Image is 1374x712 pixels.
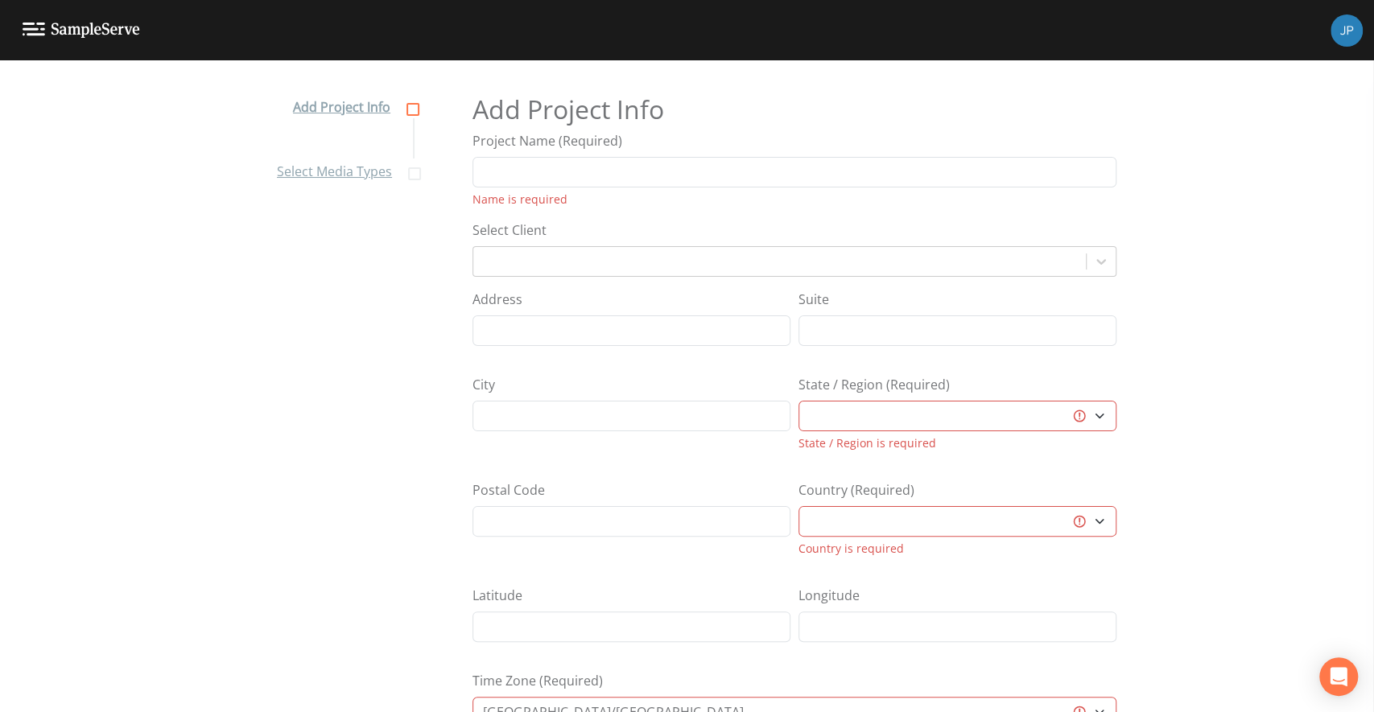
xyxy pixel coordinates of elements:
label: Select Client [472,220,547,240]
span: Country is required [798,541,904,556]
label: Longitude [798,586,860,605]
label: Project Name (Required) [472,131,622,150]
span: State / Region is required [798,435,936,451]
label: Time Zone (Required) [472,671,603,690]
a: Select Media Types [277,158,418,183]
label: Latitude [472,586,522,605]
label: Postal Code [472,480,545,500]
label: State / Region (Required) [798,375,950,394]
label: Suite [798,290,829,309]
label: Address [472,290,522,309]
label: Country (Required) [798,480,914,500]
h2: Add Project Info [472,94,1116,125]
div: Open Intercom Messenger [1319,657,1358,696]
label: City [472,375,495,394]
a: Add Project Info [293,94,416,118]
img: logo [23,23,140,38]
img: 41241ef155101aa6d92a04480b0d0000 [1331,14,1363,47]
span: Name is required [472,191,567,207]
